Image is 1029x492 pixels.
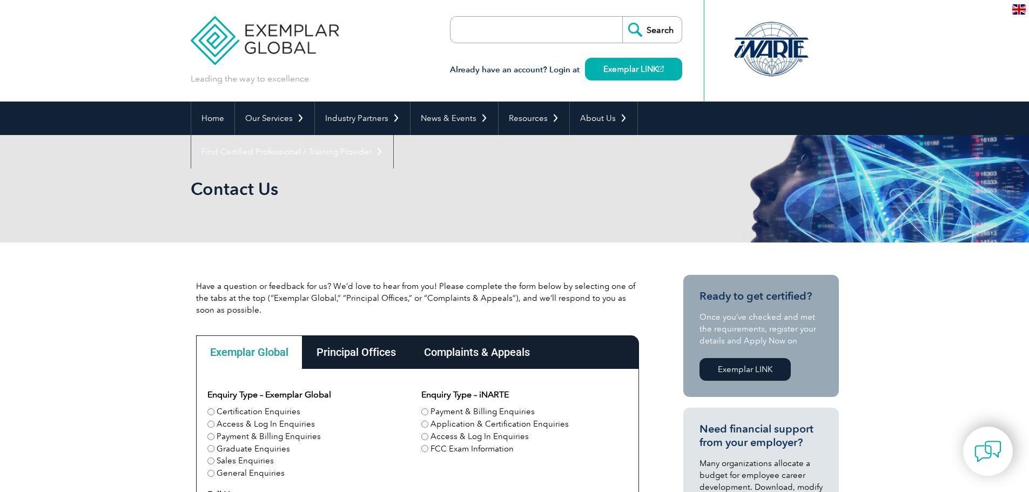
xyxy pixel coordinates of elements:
[700,289,823,303] h3: Ready to get certified?
[235,102,314,135] a: Our Services
[410,335,544,369] div: Complaints & Appeals
[499,102,569,135] a: Resources
[431,430,529,443] label: Access & Log In Enquiries
[196,335,302,369] div: Exemplar Global
[217,406,300,418] label: Certification Enquiries
[622,17,682,43] input: Search
[302,335,410,369] div: Principal Offices
[658,66,664,72] img: open_square.png
[700,422,823,449] h3: Need financial support from your employer?
[570,102,637,135] a: About Us
[191,102,234,135] a: Home
[431,418,569,430] label: Application & Certification Enquiries
[431,406,535,418] label: Payment & Billing Enquiries
[191,178,606,199] h1: Contact Us
[431,443,514,455] label: FCC Exam Information
[191,73,309,85] p: Leading the way to excellence
[217,467,285,480] label: General Enquiries
[700,358,791,381] a: Exemplar LINK
[217,418,315,430] label: Access & Log In Enquiries
[217,455,274,467] label: Sales Enquiries
[207,388,331,401] legend: Enquiry Type – Exemplar Global
[411,102,498,135] a: News & Events
[217,430,321,443] label: Payment & Billing Enquiries
[421,388,509,401] legend: Enquiry Type – iNARTE
[1012,4,1026,15] img: en
[585,58,682,80] a: Exemplar LINK
[217,443,290,455] label: Graduate Enquiries
[191,135,393,169] a: Find Certified Professional / Training Provider
[450,63,682,77] h3: Already have an account? Login at
[196,280,639,316] p: Have a question or feedback for us? We’d love to hear from you! Please complete the form below by...
[315,102,410,135] a: Industry Partners
[974,438,1001,465] img: contact-chat.png
[700,311,823,347] p: Once you’ve checked and met the requirements, register your details and Apply Now on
